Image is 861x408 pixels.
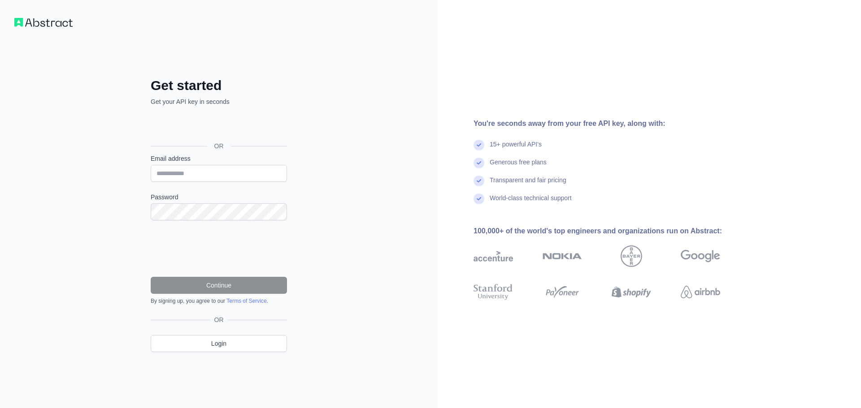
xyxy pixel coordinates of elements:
div: 15+ powerful API's [490,140,542,158]
img: google [681,245,720,267]
iframe: Bouton "Se connecter avec Google" [146,116,290,136]
img: bayer [621,245,642,267]
div: 100,000+ of the world's top engineers and organizations run on Abstract: [474,226,749,236]
img: stanford university [474,282,513,302]
h2: Get started [151,77,287,94]
div: Transparent and fair pricing [490,176,566,193]
a: Terms of Service [226,298,266,304]
label: Email address [151,154,287,163]
button: Continue [151,277,287,294]
span: OR [207,142,231,150]
label: Password [151,193,287,202]
img: check mark [474,158,484,168]
img: check mark [474,176,484,186]
span: OR [211,315,227,324]
div: Generous free plans [490,158,547,176]
div: You're seconds away from your free API key, along with: [474,118,749,129]
img: check mark [474,193,484,204]
img: payoneer [543,282,582,302]
img: shopify [612,282,651,302]
img: Workflow [14,18,73,27]
a: Login [151,335,287,352]
img: nokia [543,245,582,267]
p: Get your API key in seconds [151,97,287,106]
div: By signing up, you agree to our . [151,297,287,305]
div: World-class technical support [490,193,572,211]
img: accenture [474,245,513,267]
img: check mark [474,140,484,150]
iframe: reCAPTCHA [151,231,287,266]
img: airbnb [681,282,720,302]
